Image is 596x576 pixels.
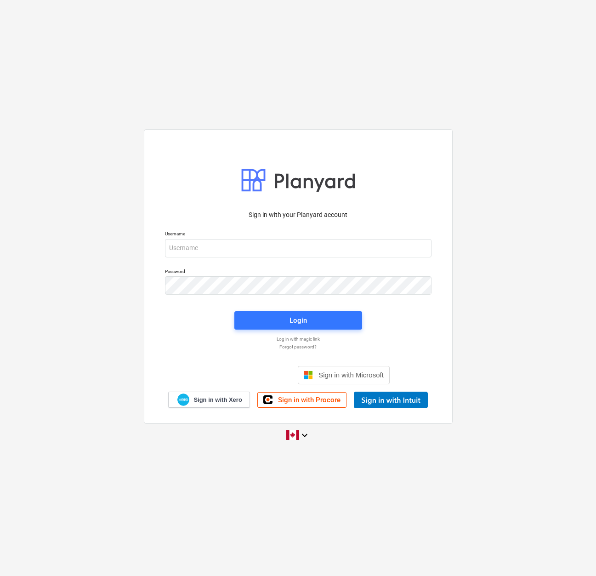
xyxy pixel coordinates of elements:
[165,210,431,220] p: Sign in with your Planyard account
[193,396,242,404] span: Sign in with Xero
[165,239,431,257] input: Username
[165,231,431,239] p: Username
[165,268,431,276] p: Password
[202,365,295,385] iframe: Sign in with Google Button
[550,532,596,576] iframe: Chat Widget
[278,396,341,404] span: Sign in with Procore
[257,392,346,408] a: Sign in with Procore
[318,371,384,379] span: Sign in with Microsoft
[177,394,189,406] img: Xero logo
[304,371,313,380] img: Microsoft logo
[289,314,307,326] div: Login
[160,336,436,342] a: Log in with magic link
[168,392,250,408] a: Sign in with Xero
[299,430,310,441] i: keyboard_arrow_down
[160,344,436,350] a: Forgot password?
[234,311,362,330] button: Login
